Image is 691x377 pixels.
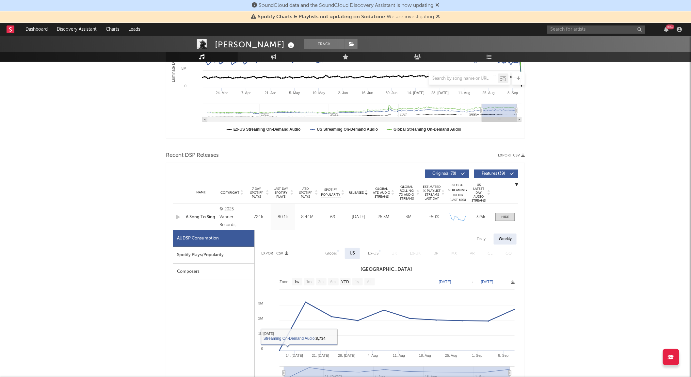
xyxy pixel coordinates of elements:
div: All DSP Consumption [173,230,254,247]
button: Export CSV [261,252,288,255]
div: © 2025 Vanner Records, LLC, under an exclusive license to UMG Recordings, Inc. [219,205,245,229]
text: 25. Aug [445,353,457,357]
text: 24. Mar [216,91,228,95]
div: Composers [173,264,254,280]
span: Spotify Popularity [321,188,341,197]
span: Dismiss [436,14,440,20]
button: Originals(78) [425,170,469,178]
text: 2. Jun [338,91,348,95]
span: Global ATD Audio Streams [373,187,391,199]
div: 99 + [666,25,674,29]
span: Recent DSP Releases [166,152,219,159]
text: [DATE] [439,280,451,284]
text: 8. Sep [508,91,518,95]
a: Discovery Assistant [52,23,101,36]
span: Dismiss [435,3,439,8]
div: 8.44M [297,214,318,221]
button: Export CSV [498,154,525,157]
div: Daily [472,234,490,245]
div: [DATE] [347,214,369,221]
span: Global Rolling 7D Audio Streams [398,185,416,201]
div: 69 [321,214,344,221]
text: 0 [185,84,186,88]
div: Weekly [494,234,517,245]
text: 14. [DATE] [407,91,425,95]
text: 28. [DATE] [431,91,449,95]
span: : We are investigating [258,14,434,20]
text: 28. [DATE] [338,353,355,357]
text: [DATE] [481,280,493,284]
div: Global [325,250,337,257]
text: 14. [DATE] [286,353,303,357]
text: 3m [318,280,324,285]
text: Ex-US Streaming On-Demand Audio [233,127,301,132]
text: 1m [306,280,312,285]
span: Features ( 39 ) [478,172,508,176]
div: Spotify Plays/Popularity [173,247,254,264]
text: 1. Sep [472,353,483,357]
a: Dashboard [21,23,52,36]
div: ~ 50 % [423,214,445,221]
text: 1y [355,280,359,285]
text: 11. Aug [393,353,405,357]
text: 21. Apr [265,91,276,95]
text: All [367,280,371,285]
text: 6m [330,280,336,285]
text: YTD [341,280,349,285]
text: Zoom [280,280,290,285]
input: Search for artists [547,25,645,34]
div: US [350,250,355,257]
input: Search by song name or URL [429,76,498,81]
span: ATD Spotify Plays [297,187,314,199]
a: A Song To Sing [186,214,216,221]
text: 11. Aug [458,91,470,95]
text: 0 [261,347,263,351]
a: Charts [101,23,124,36]
text: 4. Aug [368,353,378,357]
text: 1w [294,280,299,285]
div: Ex-US [368,250,378,257]
text: 21. [DATE] [312,353,329,357]
span: US Latest Day Audio Streams [471,183,487,203]
span: Estimated % Playlist Streams Last Day [423,185,441,201]
div: Global Streaming Trend (Last 60D) [448,183,468,203]
div: All DSP Consumption [177,235,219,242]
span: Spotify Charts & Playlists not updating on Sodatone [258,14,385,20]
text: US Streaming On-Demand Audio [317,127,378,132]
span: 7 Day Spotify Plays [248,187,265,199]
text: 16. Jun [362,91,373,95]
div: 3M [398,214,420,221]
text: 8. Sep [498,353,509,357]
button: Features(39) [474,170,518,178]
div: Name [186,190,216,195]
span: SoundCloud data and the SoundCloud Discovery Assistant is now updating [259,3,433,8]
div: 325k [471,214,490,221]
text: 19. May [313,91,326,95]
button: Track [304,39,345,49]
a: Leads [124,23,145,36]
div: [PERSON_NAME] [215,39,296,50]
div: 724k [248,214,269,221]
text: Global Streaming On-Demand Audio [394,127,461,132]
h3: [GEOGRAPHIC_DATA] [255,266,518,273]
div: 26.3M [373,214,394,221]
text: 5. May [289,91,300,95]
button: 99+ [664,27,669,32]
div: 80.1k [272,214,294,221]
span: Last Day Spotify Plays [272,187,290,199]
text: 30. Jun [386,91,397,95]
span: Originals ( 78 ) [429,172,459,176]
text: 18. Aug [419,353,431,357]
text: 7. Apr [241,91,251,95]
text: → [470,280,474,284]
text: 3M [258,301,263,305]
span: Copyright [220,191,239,195]
text: 5M [182,66,186,70]
text: 25. Aug [483,91,495,95]
text: 1M [258,332,263,336]
span: Released [349,191,364,195]
text: 2M [258,316,263,320]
